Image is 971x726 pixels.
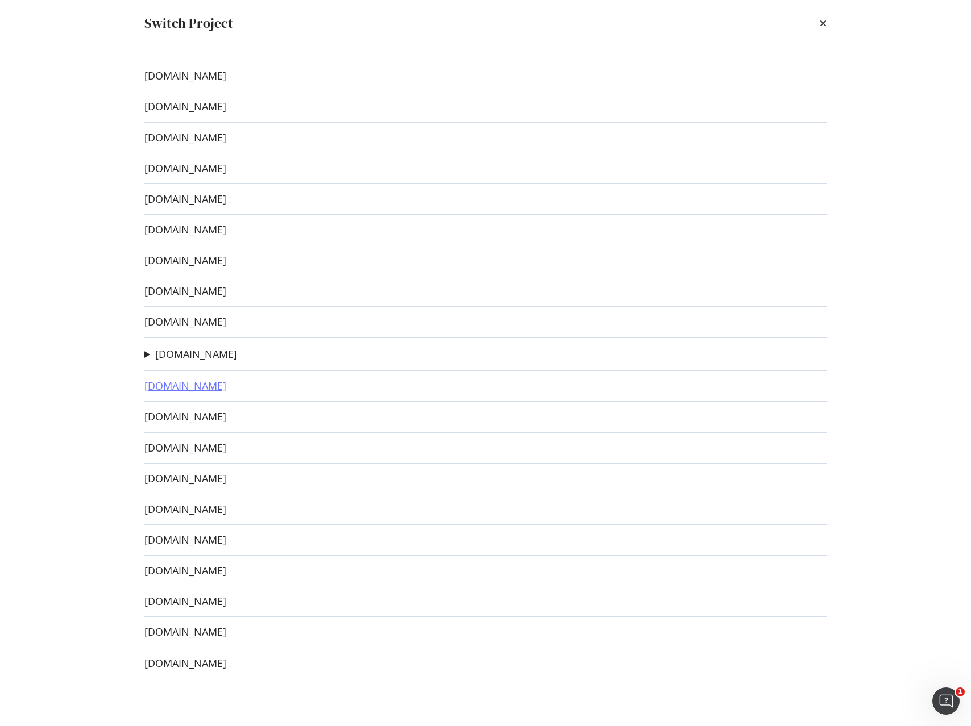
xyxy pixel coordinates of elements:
a: [DOMAIN_NAME] [155,348,237,360]
a: [DOMAIN_NAME] [144,657,226,669]
a: [DOMAIN_NAME] [144,442,226,454]
a: [DOMAIN_NAME] [144,101,226,112]
a: [DOMAIN_NAME] [144,565,226,577]
a: [DOMAIN_NAME] [144,380,226,392]
div: times [820,14,827,33]
a: [DOMAIN_NAME] [144,254,226,266]
iframe: Intercom live chat [932,687,960,715]
a: [DOMAIN_NAME] [144,503,226,515]
a: [DOMAIN_NAME] [144,224,226,236]
div: Switch Project [144,14,233,33]
a: [DOMAIN_NAME] [144,70,226,82]
a: [DOMAIN_NAME] [144,316,226,328]
a: [DOMAIN_NAME] [144,132,226,144]
summary: [DOMAIN_NAME] [144,347,237,362]
a: [DOMAIN_NAME] [144,193,226,205]
a: [DOMAIN_NAME] [144,473,226,485]
a: [DOMAIN_NAME] [144,285,226,297]
span: 1 [956,687,965,696]
a: [DOMAIN_NAME] [144,534,226,546]
a: [DOMAIN_NAME] [144,162,226,174]
a: [DOMAIN_NAME] [144,411,226,423]
a: [DOMAIN_NAME] [144,595,226,607]
a: [DOMAIN_NAME] [144,626,226,638]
